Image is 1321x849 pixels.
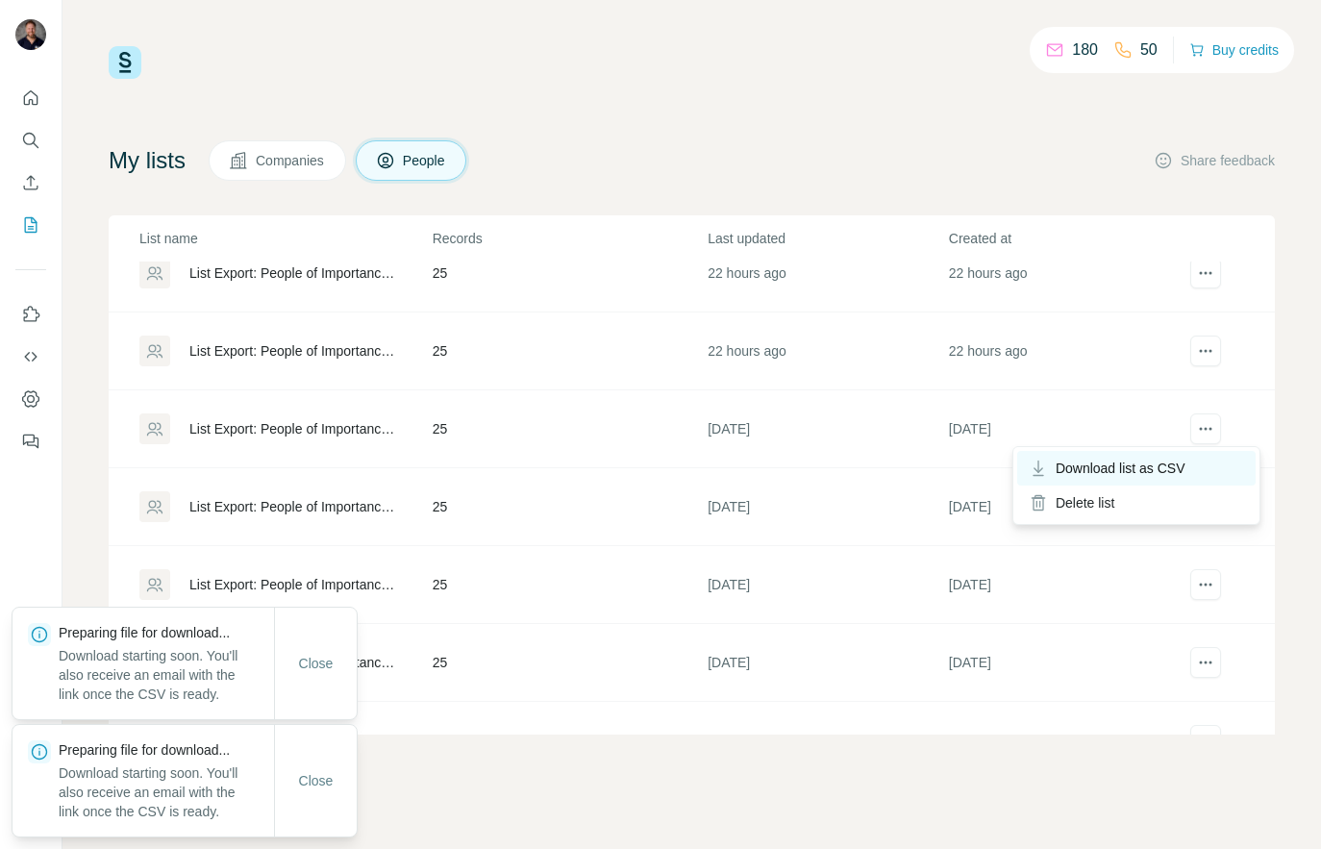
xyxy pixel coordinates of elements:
td: 25 [432,546,707,624]
span: Download list as CSV [1056,459,1185,478]
div: List Export: People of Importance (Arran) - [DATE] 11:20 [189,497,400,516]
button: actions [1190,647,1221,678]
td: [DATE] [948,624,1189,702]
div: Delete list [1017,486,1256,520]
button: Enrich CSV [15,165,46,200]
td: 25 [432,468,707,546]
button: actions [1190,569,1221,600]
button: Buy credits [1189,37,1279,63]
span: Companies [256,151,326,170]
p: Preparing file for download... [59,740,274,760]
td: 22 hours ago [707,235,948,312]
p: 180 [1072,38,1098,62]
span: Close [299,771,334,790]
div: List Export: People of Importance (Arran) - [DATE] 12:39 [189,341,400,361]
td: [DATE] [707,702,948,780]
p: List name [139,229,431,248]
p: Created at [949,229,1188,248]
td: 100 [432,702,707,780]
p: Download starting soon. You'll also receive an email with the link once the CSV is ready. [59,646,274,704]
p: Download starting soon. You'll also receive an email with the link once the CSV is ready. [59,763,274,821]
td: [DATE] [948,702,1189,780]
button: actions [1190,725,1221,756]
td: 22 hours ago [948,312,1189,390]
td: [DATE] [948,468,1189,546]
td: [DATE] [707,546,948,624]
span: People [403,151,447,170]
div: List Export: People of Importance (Arran) - [DATE] 11:20 [189,575,400,594]
td: [DATE] [707,624,948,702]
img: Avatar [15,19,46,50]
button: actions [1190,258,1221,288]
button: My lists [15,208,46,242]
p: Records [433,229,706,248]
p: 50 [1140,38,1158,62]
button: Quick start [15,81,46,115]
button: Feedback [15,424,46,459]
td: 25 [432,235,707,312]
div: List Export: People of Importance (Arran) - [DATE] 11:20 [189,419,400,438]
td: [DATE] [707,390,948,468]
button: actions [1190,413,1221,444]
td: [DATE] [707,468,948,546]
button: Dashboard [15,382,46,416]
td: [DATE] [948,546,1189,624]
div: List Export: People of Importance (Arran) - [DATE] 12:39 [189,263,400,283]
p: Preparing file for download... [59,623,274,642]
td: 22 hours ago [948,235,1189,312]
h4: My lists [109,145,186,176]
button: Share feedback [1154,151,1275,170]
td: 25 [432,390,707,468]
td: 22 hours ago [707,312,948,390]
img: Surfe Logo [109,46,141,79]
button: Search [15,123,46,158]
p: Last updated [708,229,947,248]
span: Close [299,654,334,673]
button: Use Surfe on LinkedIn [15,297,46,332]
button: actions [1190,336,1221,366]
button: Close [286,646,347,681]
button: Close [286,763,347,798]
td: 25 [432,624,707,702]
td: 25 [432,312,707,390]
button: Use Surfe API [15,339,46,374]
td: [DATE] [948,390,1189,468]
